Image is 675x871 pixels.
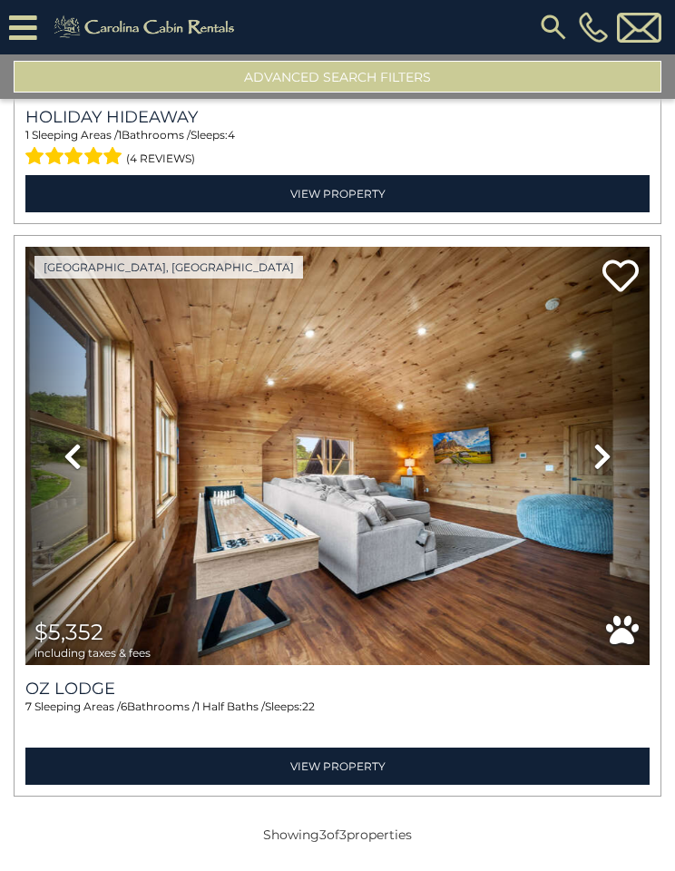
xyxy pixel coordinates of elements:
button: Advanced Search Filters [14,61,661,93]
p: Showing of properties [14,826,661,844]
span: 1 [25,128,29,142]
img: search-regular.svg [537,11,570,44]
a: Add to favorites [602,258,639,297]
span: 3 [339,827,347,843]
span: 22 [302,700,315,713]
a: [GEOGRAPHIC_DATA], [GEOGRAPHIC_DATA] [34,256,303,279]
a: [PHONE_NUMBER] [574,12,612,43]
span: 7 [25,700,32,713]
a: View Property [25,175,650,212]
a: Oz Lodge [25,679,650,699]
img: thumbnail_169133950.jpeg [25,247,650,665]
a: Holiday Hideaway [25,107,650,127]
span: 3 [319,827,327,843]
img: Khaki-logo.png [46,13,247,42]
div: Sleeping Areas / Bathrooms / Sleeps: [25,699,650,742]
span: 1 [118,128,122,142]
span: including taxes & fees [34,647,151,659]
span: (4 reviews) [126,147,195,171]
div: Sleeping Areas / Bathrooms / Sleeps: [25,127,650,171]
span: $5,352 [34,619,103,645]
span: 6 [121,700,127,713]
span: 4 [228,128,235,142]
span: 1 Half Baths / [196,700,265,713]
a: View Property [25,748,650,785]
